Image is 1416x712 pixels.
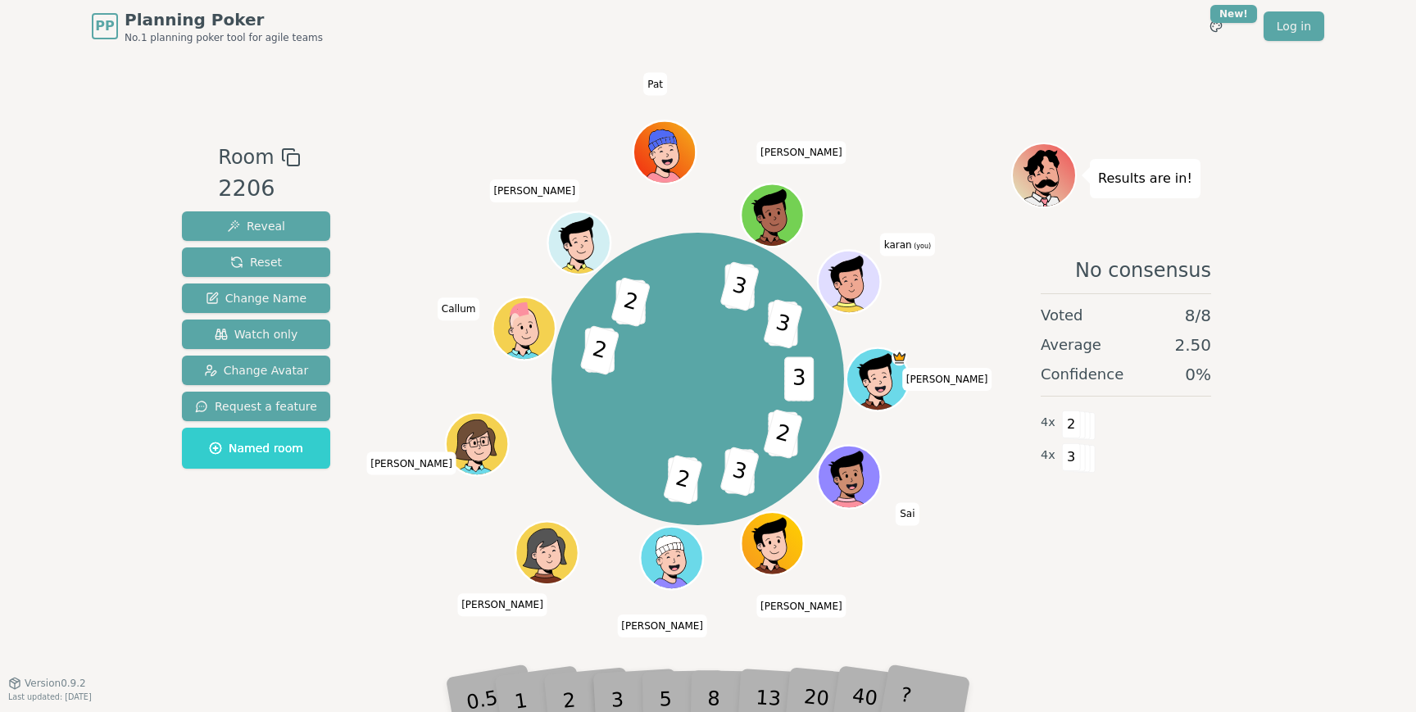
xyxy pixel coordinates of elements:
[182,247,330,277] button: Reset
[756,594,846,617] span: Click to change your name
[218,172,300,206] div: 2206
[580,325,620,375] span: 2
[1062,410,1081,438] span: 2
[720,261,760,311] span: 3
[457,593,547,616] span: Click to change your name
[720,447,760,497] span: 3
[1098,167,1192,190] p: Results are in!
[756,141,846,164] span: Click to change your name
[218,143,274,172] span: Room
[1210,5,1257,23] div: New!
[611,277,651,327] span: 2
[227,218,285,234] span: Reveal
[204,362,309,379] span: Change Avatar
[785,357,815,401] span: 3
[182,428,330,469] button: Named room
[182,320,330,349] button: Watch only
[1201,11,1231,41] button: New!
[8,677,86,690] button: Version0.9.2
[902,368,992,391] span: Click to change your name
[1041,447,1055,465] span: 4 x
[25,677,86,690] span: Version 0.9.2
[95,16,114,36] span: PP
[1174,333,1211,356] span: 2.50
[182,211,330,241] button: Reveal
[896,502,919,525] span: Click to change your name
[206,290,306,306] span: Change Name
[617,614,707,637] span: Click to change your name
[489,179,579,202] span: Click to change your name
[215,326,298,342] span: Watch only
[1041,414,1055,432] span: 4 x
[643,72,667,95] span: Click to change your name
[880,233,935,256] span: Click to change your name
[438,297,480,320] span: Click to change your name
[663,455,703,505] span: 2
[92,8,323,44] a: PPPlanning PokerNo.1 planning poker tool for agile teams
[764,409,804,459] span: 2
[8,692,92,701] span: Last updated: [DATE]
[182,392,330,421] button: Request a feature
[1062,443,1081,471] span: 3
[1185,363,1211,386] span: 0 %
[1075,257,1211,283] span: No consensus
[230,254,282,270] span: Reset
[366,451,456,474] span: Click to change your name
[182,283,330,313] button: Change Name
[1185,304,1211,327] span: 8 / 8
[1041,333,1101,356] span: Average
[125,31,323,44] span: No.1 planning poker tool for agile teams
[1041,363,1123,386] span: Confidence
[892,350,907,365] span: Mohamed is the host
[195,398,317,415] span: Request a feature
[182,356,330,385] button: Change Avatar
[125,8,323,31] span: Planning Poker
[1041,304,1083,327] span: Voted
[764,299,804,349] span: 3
[1264,11,1324,41] a: Log in
[912,242,932,249] span: (you)
[209,440,303,456] span: Named room
[820,252,879,311] button: Click to change your avatar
